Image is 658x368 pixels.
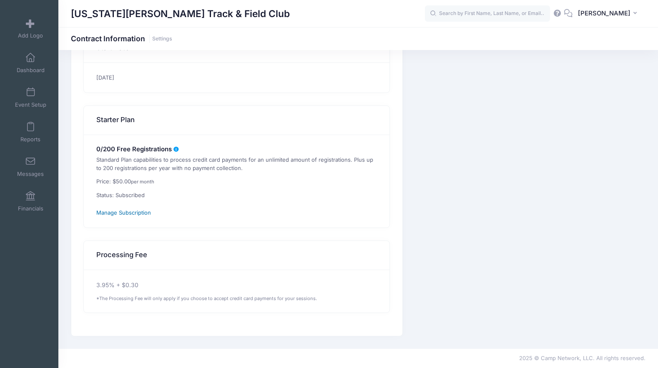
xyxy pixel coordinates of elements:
input: Search by First Name, Last Name, or Email... [425,5,550,22]
a: Settings [152,36,172,42]
span: Dashboard [17,67,45,74]
span: [PERSON_NAME] [578,9,630,18]
span: Event Setup [15,101,46,108]
span: 2025 © Camp Network, LLC. All rights reserved. [519,355,645,361]
small: per month [131,179,154,185]
p: 3.95% + $0.30 [96,281,378,290]
p: Standard Plan capabilities to process credit card payments for an unlimited amount of registratio... [96,156,378,172]
span: Financials [18,205,43,212]
a: Manage Subscription [96,209,151,216]
h3: Starter Plan [96,108,135,132]
a: Messages [11,152,50,181]
div: *The Processing Fee will only apply if you choose to accept credit card payments for your sessions. [96,295,378,302]
button: [PERSON_NAME] [573,4,645,23]
span: Add Logo [18,32,43,39]
p: Status: Subscribed [96,191,378,200]
a: Financials [11,187,50,216]
i: Count of free registrations from 08/19/2024 to 08/19/2025 [173,147,180,152]
h1: Contract Information [71,34,172,43]
a: Event Setup [11,83,50,112]
a: Add Logo [11,14,50,43]
div: [DATE] [84,63,389,93]
h3: Processing Fee [96,243,147,267]
a: Dashboard [11,48,50,78]
h5: 0/200 Free Registrations [96,146,378,153]
h1: [US_STATE][PERSON_NAME] Track & Field Club [71,4,290,23]
span: Reports [20,136,40,143]
span: Messages [17,170,44,178]
a: Reports [11,118,50,147]
p: Price: $50.00 [96,178,378,186]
